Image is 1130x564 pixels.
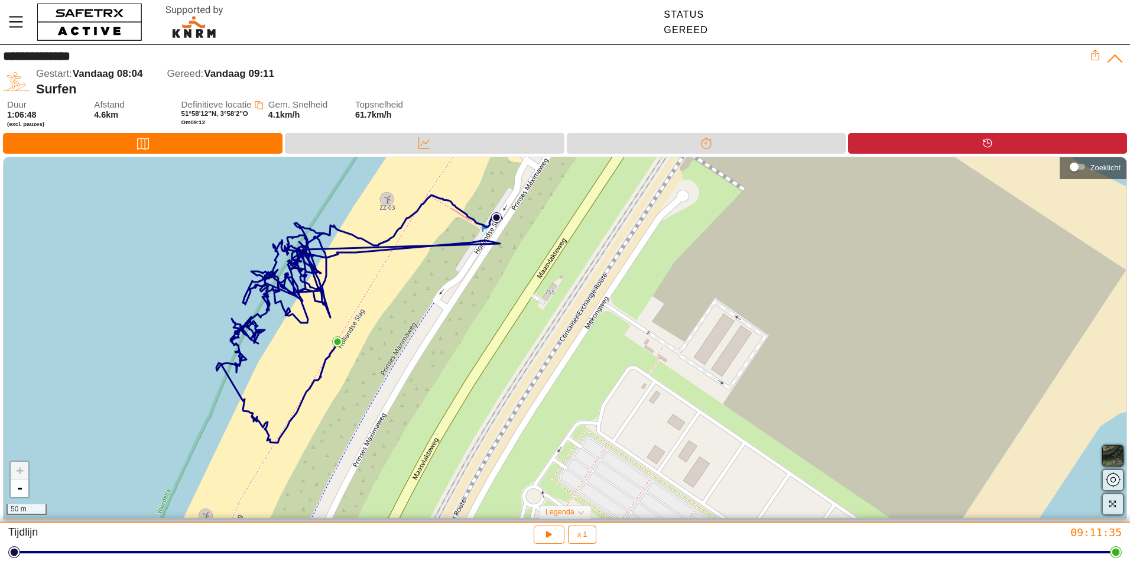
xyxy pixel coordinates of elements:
[355,110,392,119] span: 61.7km/h
[1066,158,1121,176] div: Zoeklicht
[567,133,846,154] div: Splitsen
[94,100,170,110] span: Afstand
[7,100,83,110] span: Duur
[754,526,1122,539] div: 09:11:35
[332,336,343,347] img: PathEnd.svg
[1090,163,1121,172] div: Zoeklicht
[8,526,376,544] div: Tijdlijn
[355,100,431,110] span: Topsnelheid
[7,121,83,128] span: (excl. pauzes)
[3,133,282,154] div: Kaart
[568,526,596,544] button: x 1
[181,99,252,109] span: Definitieve locatie
[3,68,30,95] img: SURFING.svg
[268,110,300,119] span: 4.1km/h
[7,504,47,515] div: 50 m
[152,3,237,41] img: RescueLogo.svg
[285,133,564,154] div: Data
[848,133,1127,154] div: Tijdlijn
[545,508,574,516] span: Legenda
[11,479,28,497] a: Zoom out
[577,531,587,538] span: x 1
[491,212,502,223] img: PathStart.svg
[204,68,274,79] span: Vandaag 09:11
[268,100,344,110] span: Gem. Snelheid
[7,110,37,119] span: 1:06:48
[664,9,708,20] div: Status
[664,25,708,35] div: Gereed
[181,119,206,125] span: Om 09:12
[94,110,118,119] span: 4.6km
[11,462,28,479] a: Zoom in
[36,68,72,79] span: Gestart:
[73,68,143,79] span: Vandaag 08:04
[36,82,1090,97] div: Surfen
[181,110,248,117] span: 51°58'12"N, 3°58'2"O
[167,68,204,79] span: Gereed:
